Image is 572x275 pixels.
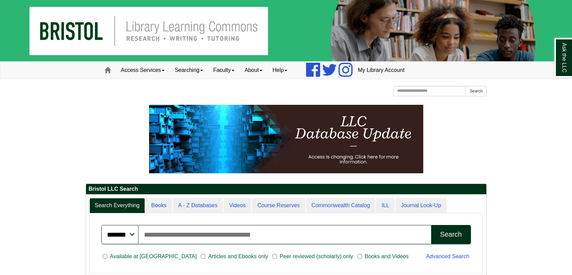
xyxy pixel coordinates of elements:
a: Search Everything [89,198,145,213]
span: Available at [GEOGRAPHIC_DATA] [107,252,199,261]
a: ILL [376,198,394,213]
h2: Bristol LLC Search [86,184,486,195]
a: Searching [170,62,208,79]
a: Access Services [116,62,170,79]
a: My Library Account [353,62,410,79]
a: Advanced Search [426,253,469,259]
a: Books [146,198,172,213]
span: Articles and Ebooks only [205,252,271,261]
button: Search [431,225,471,244]
a: Faculty [208,62,240,79]
a: Videos [223,198,251,213]
span: Books and Videos [362,252,412,261]
a: Commonwealth Catalog [306,198,376,213]
a: Course Reserves [252,198,305,213]
span: Peer reviewed (scholarly) only [277,252,356,261]
input: Available at [GEOGRAPHIC_DATA] [103,253,107,260]
img: HTML tutorial [149,105,423,173]
a: Help [267,62,292,79]
div: Search [440,230,462,238]
a: Journal Look-Up [395,198,447,213]
a: About [240,62,268,79]
input: Articles and Ebooks only [201,253,205,260]
input: Peer reviewed (scholarly) only [272,253,277,260]
button: Search [466,86,486,96]
input: Books and Videos [357,253,362,260]
a: A - Z Databases [173,198,223,213]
